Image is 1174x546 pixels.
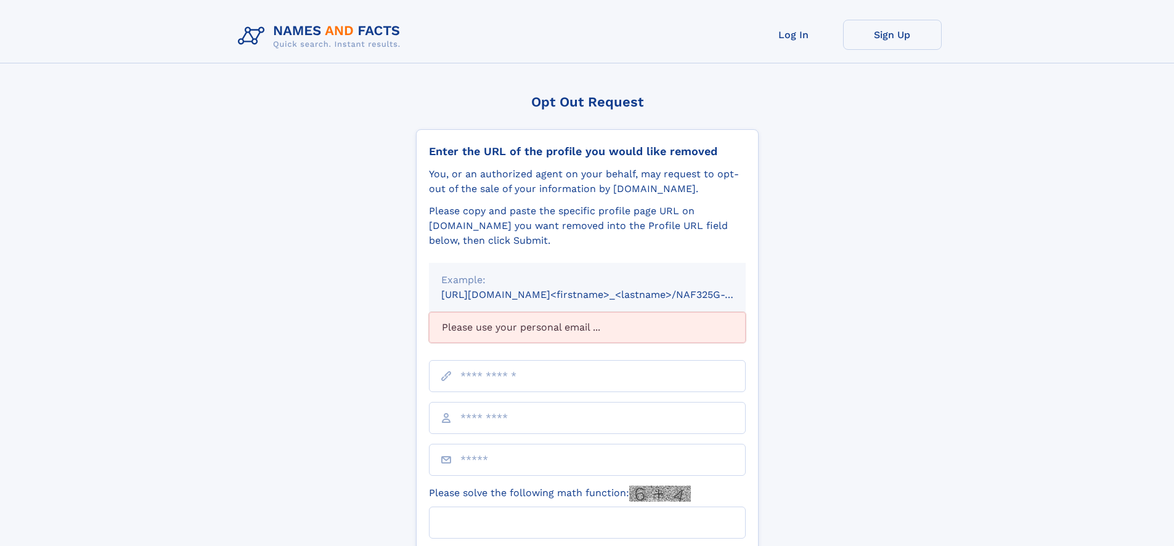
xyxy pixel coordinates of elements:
small: [URL][DOMAIN_NAME]<firstname>_<lastname>/NAF325G-xxxxxxxx [441,289,769,300]
div: Example: [441,273,733,287]
img: Logo Names and Facts [233,20,410,53]
label: Please solve the following math function: [429,486,691,502]
div: Enter the URL of the profile you would like removed [429,145,746,158]
div: Please use your personal email ... [429,312,746,343]
div: Please copy and paste the specific profile page URL on [DOMAIN_NAME] you want removed into the Pr... [429,204,746,248]
div: You, or an authorized agent on your behalf, may request to opt-out of the sale of your informatio... [429,167,746,196]
div: Opt Out Request [416,94,759,110]
a: Log In [744,20,843,50]
a: Sign Up [843,20,942,50]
